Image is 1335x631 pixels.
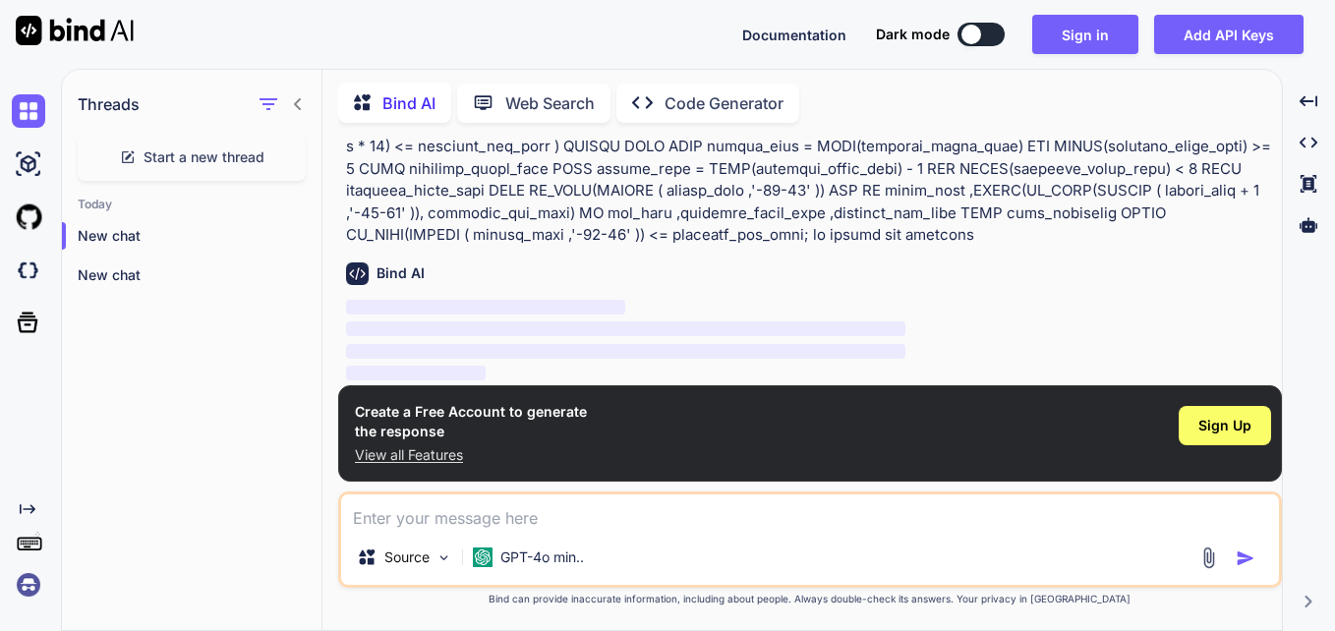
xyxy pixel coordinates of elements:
[473,547,493,567] img: GPT-4o mini
[384,547,430,567] p: Source
[1236,548,1255,568] img: icon
[78,226,321,246] p: New chat
[16,16,134,45] img: Bind AI
[346,47,1278,247] p: LORE ipsu_dolors AM ( CONSEC ADIP(elitsedd_eiusm_temp IN UTLA) ET dolorema_aliqu_enim,ADMI(veniam...
[144,147,264,167] span: Start a new thread
[12,147,45,181] img: ai-studio
[12,568,45,602] img: signin
[1198,416,1251,435] span: Sign Up
[12,94,45,128] img: chat
[1154,15,1304,54] button: Add API Keys
[435,549,452,566] img: Pick Models
[876,25,950,44] span: Dark mode
[346,366,486,380] span: ‌
[377,263,425,283] h6: Bind AI
[338,592,1282,606] p: Bind can provide inaccurate information, including about people. Always double-check its answers....
[382,91,435,115] p: Bind AI
[505,91,595,115] p: Web Search
[78,265,321,285] p: New chat
[346,344,905,359] span: ‌
[12,201,45,234] img: githubLight
[346,321,905,336] span: ‌
[1032,15,1138,54] button: Sign in
[500,547,584,567] p: GPT-4o min..
[355,445,587,465] p: View all Features
[78,92,140,116] h1: Threads
[665,91,784,115] p: Code Generator
[346,300,625,315] span: ‌
[12,254,45,287] img: darkCloudIdeIcon
[62,197,321,212] h2: Today
[742,25,846,45] button: Documentation
[742,27,846,43] span: Documentation
[355,402,587,441] h1: Create a Free Account to generate the response
[1197,546,1220,569] img: attachment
